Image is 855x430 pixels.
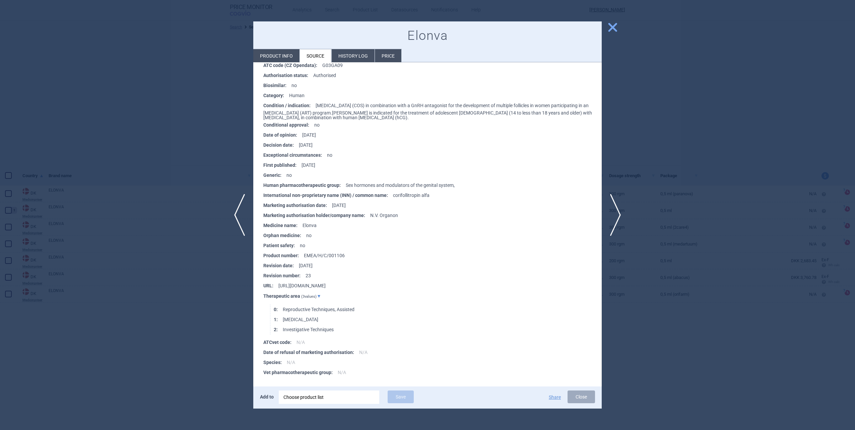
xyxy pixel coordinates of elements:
li: [DATE] [263,140,602,150]
strong: Decision date : [263,140,299,150]
button: Close [568,390,595,403]
li: no [263,230,602,240]
strong: Vet pharmacotherapeutic group : [263,367,338,377]
li: G03GA09 [263,60,602,70]
li: Price [375,49,401,62]
span: N/A [287,360,295,365]
strong: First published : [263,160,302,170]
strong: Date of refusal of marketing authorisation : [263,347,359,357]
strong: International non-proprietary name (INN) / common name : [263,190,393,200]
li: [MEDICAL_DATA] [274,314,602,325]
strong: Condition / indication : [263,100,316,111]
div: Choose product list [279,390,379,404]
p: Add to [260,390,274,403]
li: Source [300,49,331,62]
strong: Species : [263,357,287,367]
span: N/A [359,350,368,355]
li: no [263,170,602,180]
li: Sex hormones and modulators of the genital system, [263,180,602,190]
strong: URL : [263,281,278,291]
li: no [263,240,602,250]
strong: Authorisation status : [263,70,313,80]
strong: Exceptional circumstances : [263,150,327,160]
li: Reproductive Techniques, Assisted [274,304,602,314]
strong: Human pharmacotherapeutic group : [263,180,346,190]
span: N/A [338,370,346,375]
strong: Product number : [263,250,304,261]
strong: Marketing authorisation date : [263,200,332,210]
strong: Biosimilar : [263,80,291,90]
li: [URL][DOMAIN_NAME] [263,281,602,291]
span: N/A [297,340,305,345]
h1: Elonva [260,28,595,44]
strong: Orphan medicine : [263,230,306,240]
li: [DATE] [263,261,602,271]
strong: ATCvet code : [263,337,297,347]
strong: Medicine name : [263,220,303,230]
li: [DATE] [263,200,602,210]
li: no [263,80,602,90]
strong: Patient safety : [263,240,300,250]
li: [DATE] [263,130,602,140]
li: Elonva [263,220,602,230]
li: History log [332,49,375,62]
button: Save [388,390,414,403]
strong: Category : [263,90,289,100]
div: Choose product list [283,390,375,404]
strong: Generic : [263,170,286,180]
li: [DATE] [263,160,602,170]
strong: ATC code (CZ Opendata) : [263,60,322,70]
strong: 2 : [274,325,283,335]
span: ( 3 values) [301,294,317,299]
li: Investigative Techniques [274,325,602,335]
strong: Marketing authorisation holder/company name : [263,210,370,220]
li: 23 [263,271,602,281]
button: Therapeutic area (3values) [263,291,325,302]
li: corifollitropin alfa [263,190,602,200]
li: N.V. Organon [263,210,602,220]
li: no [263,150,602,160]
li: no [263,120,602,130]
strong: 1 : [274,314,283,325]
li: EMEA/H/C/001106 [263,250,602,261]
li: [MEDICAL_DATA] (COS) in combination with a GnRH antagonist for the development of multiple follic... [263,100,602,120]
strong: Therapeutic area [263,293,300,299]
strong: 0 : [274,304,283,314]
li: Authorised [263,70,602,80]
button: Share [549,395,561,400]
strong: Conditional approval : [263,120,314,130]
li: Human [263,90,602,100]
strong: Revision number : [263,271,306,281]
strong: Date of opinion : [263,130,302,140]
li: Product info [253,49,300,62]
strong: Revision date : [263,261,299,271]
